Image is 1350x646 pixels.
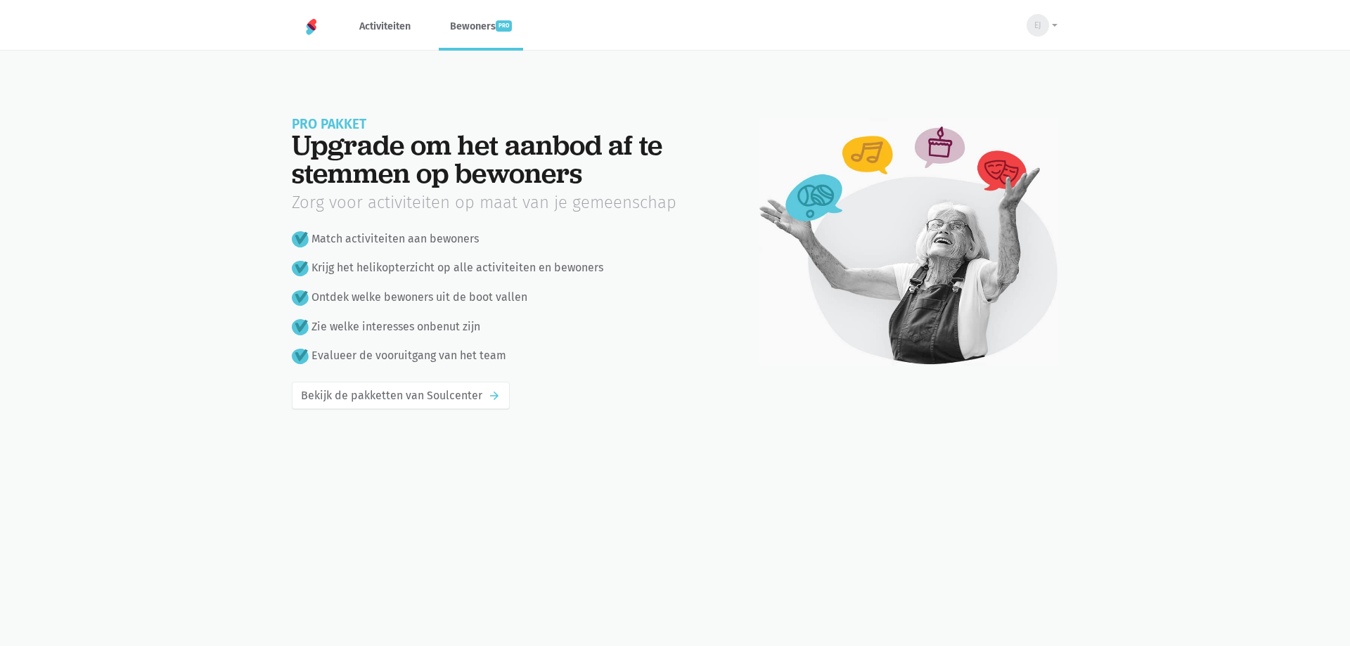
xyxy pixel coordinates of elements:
[348,3,422,50] a: Activiteiten
[488,389,501,402] i: arrow_forward
[1034,18,1041,32] span: EJ
[292,318,724,336] li: Zie welke interesses onbenut zijn
[292,259,724,277] li: Krijg het helikopterzicht op alle activiteiten en bewoners
[439,3,523,50] a: Bewonerspro
[292,131,724,187] h1: Upgrade om het aanbod af te stemmen op bewoners
[496,20,512,32] span: pro
[292,347,724,365] li: Evalueer de vooruitgang van het team
[292,193,724,213] p: Zorg voor activiteiten op maat van je gemeenschap
[292,118,724,131] div: Pro pakket
[303,18,320,35] img: Home
[292,288,724,306] li: Ontdek welke bewoners uit de boot vallen
[1017,9,1058,41] button: EJ
[292,382,510,410] a: Bekijk de pakketten van Soulcenterarrow_forward
[292,230,724,248] li: Match activiteiten aan bewoners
